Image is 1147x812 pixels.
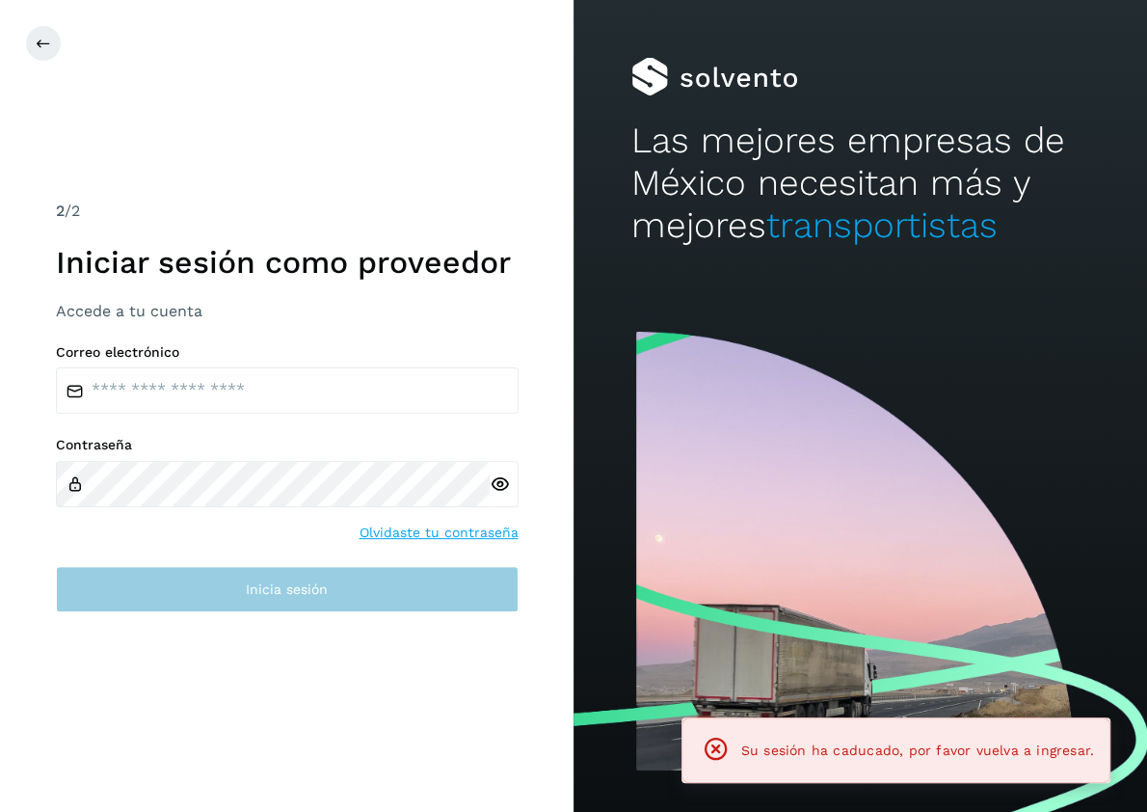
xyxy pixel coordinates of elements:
[766,204,998,246] span: transportistas
[56,202,65,220] span: 2
[631,120,1090,248] h2: Las mejores empresas de México necesitan más y mejores
[56,302,519,320] h3: Accede a tu cuenta
[56,437,519,453] label: Contraseña
[360,523,519,543] a: Olvidaste tu contraseña
[56,200,519,223] div: /2
[741,743,1094,758] span: Su sesión ha caducado, por favor vuelva a ingresar.
[56,244,519,281] h1: Iniciar sesión como proveedor
[56,344,519,361] label: Correo electrónico
[56,566,519,612] button: Inicia sesión
[246,582,328,596] span: Inicia sesión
